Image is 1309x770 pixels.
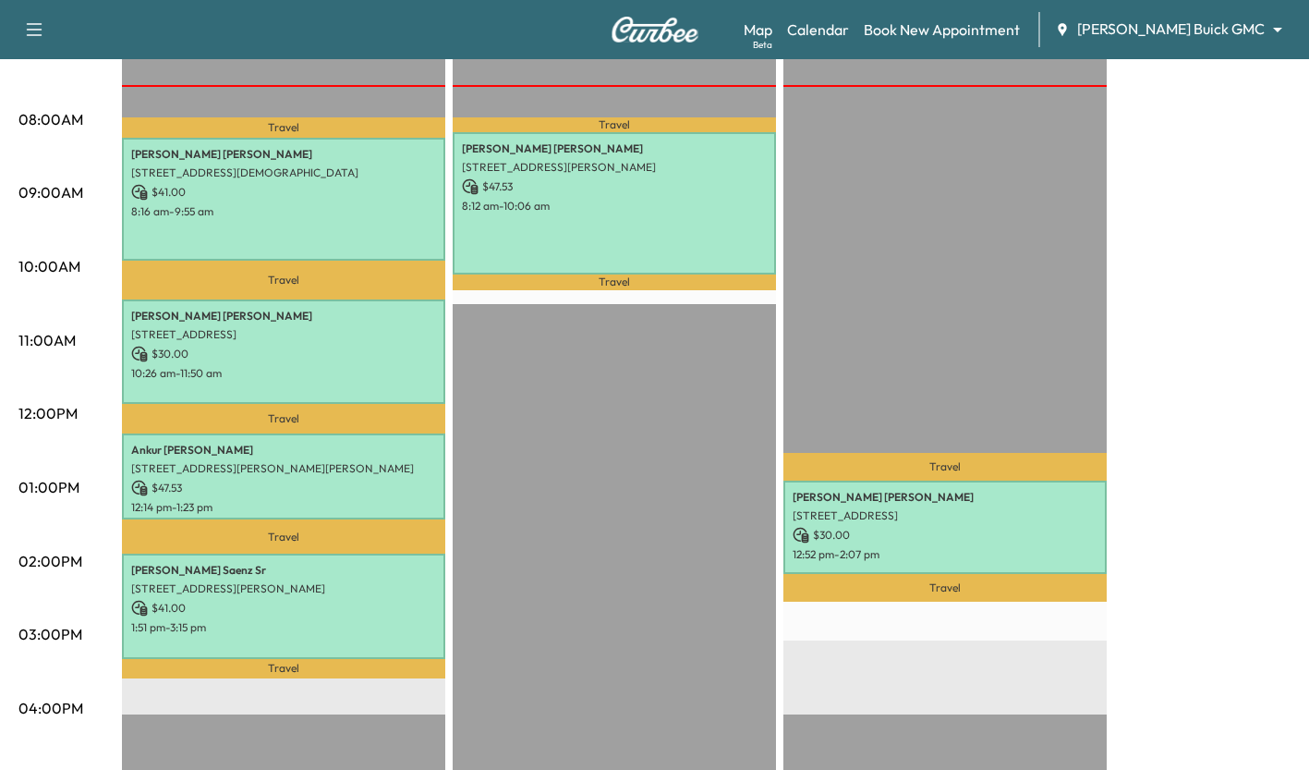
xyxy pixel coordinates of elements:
p: $ 47.53 [131,480,436,496]
p: $ 30.00 [793,527,1097,544]
p: [PERSON_NAME] [PERSON_NAME] [462,141,767,156]
p: $ 41.00 [131,184,436,201]
p: [PERSON_NAME] [PERSON_NAME] [131,309,436,324]
p: $ 47.53 [462,178,767,195]
p: [STREET_ADDRESS][PERSON_NAME][PERSON_NAME] [131,461,436,476]
p: 12:14 pm - 1:23 pm [131,500,436,515]
p: Travel [122,117,445,138]
p: Ankur [PERSON_NAME] [131,443,436,458]
p: Travel [453,117,776,132]
p: 8:16 am - 9:55 am [131,204,436,219]
p: Travel [122,659,445,679]
p: 10:26 am - 11:50 am [131,366,436,381]
p: $ 30.00 [131,346,436,362]
p: 12:00PM [18,402,78,424]
img: Curbee Logo [611,17,699,43]
p: 02:00PM [18,550,82,572]
p: 12:52 pm - 2:07 pm [793,547,1097,562]
p: 10:00AM [18,255,80,277]
p: [PERSON_NAME] [PERSON_NAME] [131,147,436,162]
div: Beta [753,38,772,52]
p: 11:00AM [18,329,76,351]
p: 01:00PM [18,476,79,498]
p: [STREET_ADDRESS] [131,327,436,342]
p: Travel [122,404,445,434]
p: Travel [783,574,1107,602]
p: 08:00AM [18,108,83,130]
a: MapBeta [744,18,772,41]
a: Calendar [787,18,849,41]
p: [STREET_ADDRESS] [793,508,1097,523]
p: Travel [783,453,1107,481]
p: [STREET_ADDRESS][PERSON_NAME] [462,160,767,175]
p: [STREET_ADDRESS][PERSON_NAME] [131,581,436,596]
p: Travel [122,519,445,555]
p: 09:00AM [18,181,83,203]
span: [PERSON_NAME] Buick GMC [1077,18,1265,40]
p: [PERSON_NAME] [PERSON_NAME] [793,490,1097,505]
p: 1:51 pm - 3:15 pm [131,620,436,635]
p: [PERSON_NAME] Saenz Sr [131,563,436,578]
p: Travel [122,261,445,299]
p: [STREET_ADDRESS][DEMOGRAPHIC_DATA] [131,165,436,180]
p: $ 41.00 [131,600,436,617]
p: 8:12 am - 10:06 am [462,199,767,214]
p: 03:00PM [18,623,82,645]
a: Book New Appointment [864,18,1020,41]
p: Travel [453,275,776,290]
p: 04:00PM [18,697,83,719]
